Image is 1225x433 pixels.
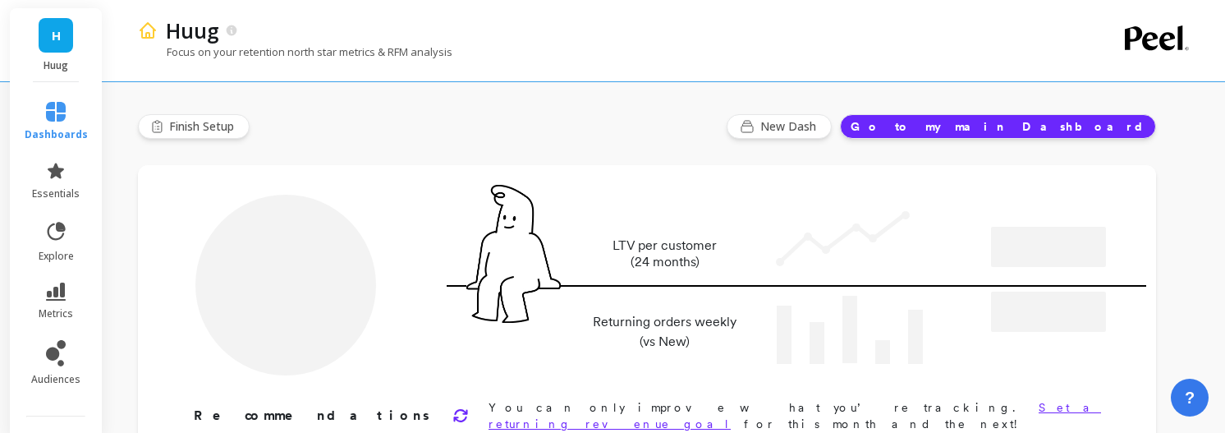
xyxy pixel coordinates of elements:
p: Huug [166,16,219,44]
p: Huug [26,59,86,72]
span: New Dash [760,118,821,135]
span: audiences [31,373,80,386]
span: essentials [32,187,80,200]
p: Focus on your retention north star metrics & RFM analysis [138,44,452,59]
img: pal seatted on line [466,185,561,323]
button: Finish Setup [138,114,250,139]
img: header icon [138,21,158,40]
p: You can only improve what you’re tracking. for this month and the next! [489,399,1103,432]
button: Go to my main Dashboard [840,114,1156,139]
p: Returning orders weekly (vs New) [588,312,741,352]
p: LTV per customer (24 months) [588,237,741,270]
span: ? [1185,386,1195,409]
span: explore [39,250,74,263]
p: Recommendations [194,406,433,426]
span: H [52,26,61,45]
span: Finish Setup [169,118,239,135]
button: ? [1171,379,1209,417]
span: metrics [39,307,73,320]
span: dashboards [25,128,88,141]
button: New Dash [727,114,832,139]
